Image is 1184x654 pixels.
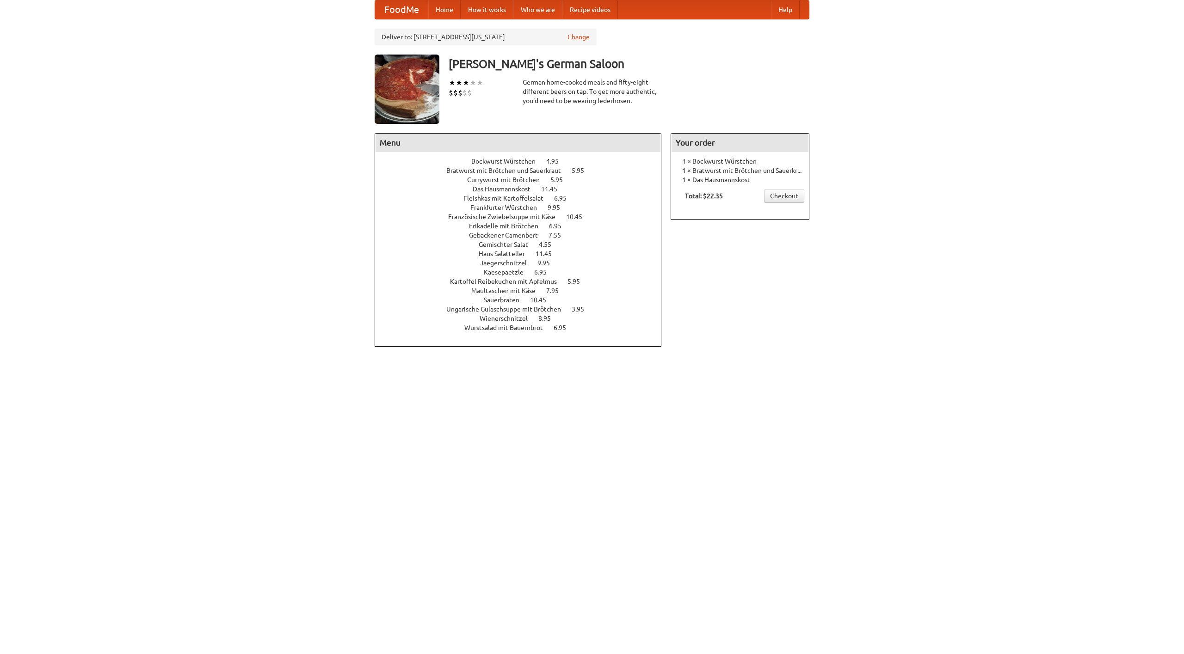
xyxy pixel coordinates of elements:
span: Frankfurter Würstchen [470,204,546,211]
a: Jaegerschnitzel 9.95 [480,259,567,267]
a: FoodMe [375,0,428,19]
span: 9.95 [548,204,569,211]
span: Maultaschen mit Käse [471,287,545,294]
a: Frikadelle mit Brötchen 6.95 [469,222,579,230]
span: 6.95 [549,222,571,230]
span: 10.45 [530,296,555,304]
li: ★ [469,78,476,88]
span: Kartoffel Reibekuchen mit Apfelmus [450,278,566,285]
a: Ungarische Gulaschsuppe mit Brötchen 3.95 [446,306,601,313]
a: Kaesepaetzle 6.95 [484,269,564,276]
a: Wienerschnitzel 8.95 [480,315,568,322]
span: Das Hausmannskost [473,185,540,193]
li: $ [458,88,462,98]
span: Bockwurst Würstchen [471,158,545,165]
a: Who we are [513,0,562,19]
li: $ [462,88,467,98]
li: ★ [476,78,483,88]
a: Gebackener Camenbert 7.55 [469,232,578,239]
span: Ungarische Gulaschsuppe mit Brötchen [446,306,570,313]
span: Frikadelle mit Brötchen [469,222,548,230]
span: Jaegerschnitzel [480,259,536,267]
span: Französische Zwiebelsuppe mit Käse [448,213,565,220]
span: Gebackener Camenbert [469,232,547,239]
span: Sauerbraten [484,296,529,304]
a: Das Hausmannskost 11.45 [473,185,574,193]
a: Gemischter Salat 4.55 [479,241,568,248]
span: 11.45 [541,185,567,193]
span: 3.95 [572,306,593,313]
span: 9.95 [537,259,559,267]
h4: Menu [375,134,661,152]
span: 11.45 [536,250,561,257]
li: ★ [456,78,462,88]
li: 1 × Bockwurst Würstchen [676,157,804,166]
a: Home [428,0,461,19]
span: 10.45 [566,213,592,220]
h4: Your order [671,134,809,152]
a: Bockwurst Würstchen 4.95 [471,158,576,165]
span: 8.95 [538,315,560,322]
a: Sauerbraten 10.45 [484,296,563,304]
span: Gemischter Salat [479,241,537,248]
span: Wienerschnitzel [480,315,537,322]
span: Wurstsalad mit Bauernbrot [464,324,552,331]
a: Checkout [764,189,804,203]
li: $ [453,88,458,98]
a: Currywurst mit Brötchen 5.95 [467,176,580,183]
li: ★ [449,78,456,88]
a: Change [567,32,590,42]
b: Total: $22.35 [685,192,723,200]
a: Recipe videos [562,0,618,19]
span: Kaesepaetzle [484,269,533,276]
span: Currywurst mit Brötchen [467,176,549,183]
a: Maultaschen mit Käse 7.95 [471,287,576,294]
a: Wurstsalad mit Bauernbrot 6.95 [464,324,583,331]
li: 1 × Bratwurst mit Brötchen und Sauerkraut [676,166,804,175]
li: 1 × Das Hausmannskost [676,175,804,184]
li: ★ [462,78,469,88]
a: Fleishkas mit Kartoffelsalat 6.95 [463,195,584,202]
span: 7.95 [546,287,568,294]
span: 4.55 [539,241,561,248]
span: 6.95 [554,195,576,202]
span: 5.95 [572,167,593,174]
a: Help [771,0,800,19]
span: 6.95 [554,324,575,331]
a: Haus Salatteller 11.45 [479,250,569,257]
span: 6.95 [534,269,556,276]
span: Haus Salatteller [479,250,534,257]
li: $ [467,88,472,98]
li: $ [449,88,453,98]
a: Kartoffel Reibekuchen mit Apfelmus 5.95 [450,278,597,285]
a: Frankfurter Würstchen 9.95 [470,204,577,211]
span: 4.95 [546,158,568,165]
span: 7.55 [549,232,570,239]
span: 5.95 [567,278,589,285]
span: 5.95 [550,176,572,183]
span: Fleishkas mit Kartoffelsalat [463,195,553,202]
a: Französische Zwiebelsuppe mit Käse 10.45 [448,213,599,220]
img: angular.jpg [375,55,439,124]
a: How it works [461,0,513,19]
div: German home-cooked meals and fifty-eight different beers on tap. To get more authentic, you'd nee... [523,78,661,105]
div: Deliver to: [STREET_ADDRESS][US_STATE] [375,29,597,45]
a: Bratwurst mit Brötchen und Sauerkraut 5.95 [446,167,601,174]
h3: [PERSON_NAME]'s German Saloon [449,55,809,73]
span: Bratwurst mit Brötchen und Sauerkraut [446,167,570,174]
